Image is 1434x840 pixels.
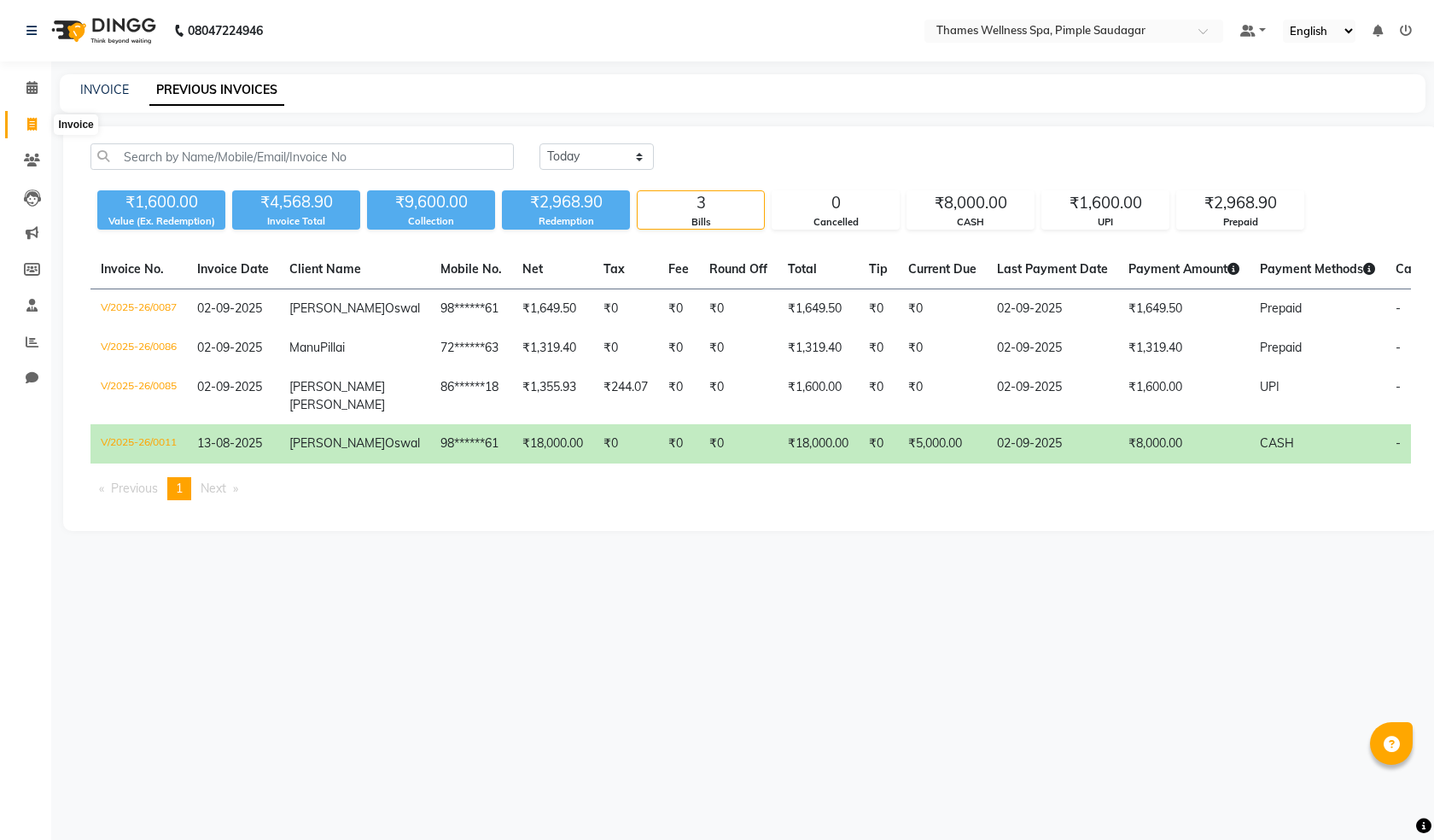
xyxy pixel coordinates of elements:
[658,329,699,368] td: ₹0
[90,368,187,424] td: V/2025-26/0085
[859,368,898,424] td: ₹0
[289,379,385,394] span: [PERSON_NAME]
[1118,329,1250,368] td: ₹1,319.40
[385,300,420,316] span: Oswal
[289,340,320,355] span: Manu
[699,368,778,424] td: ₹0
[90,329,187,368] td: V/2025-26/0086
[197,261,269,277] span: Invoice Date
[987,329,1118,368] td: 02-09-2025
[512,329,593,368] td: ₹1,319.40
[778,424,859,464] td: ₹18,000.00
[1260,379,1280,394] span: UPI
[1118,424,1250,464] td: ₹8,000.00
[197,379,262,394] span: 02-09-2025
[320,340,345,355] span: Pillai
[1118,289,1250,330] td: ₹1,649.50
[898,329,987,368] td: ₹0
[668,261,689,277] span: Fee
[90,424,187,464] td: V/2025-26/0011
[176,481,183,496] span: 1
[1396,379,1401,394] span: -
[90,477,1411,500] nav: Pagination
[699,329,778,368] td: ₹0
[44,7,160,55] img: logo
[522,261,543,277] span: Net
[289,300,385,316] span: [PERSON_NAME]
[367,190,495,214] div: ₹9,600.00
[111,481,158,496] span: Previous
[907,191,1034,215] div: ₹8,000.00
[1260,435,1294,451] span: CASH
[197,435,262,451] span: 13-08-2025
[699,424,778,464] td: ₹0
[201,481,226,496] span: Next
[638,191,764,215] div: 3
[772,215,899,230] div: Cancelled
[699,289,778,330] td: ₹0
[90,143,514,170] input: Search by Name/Mobile/Email/Invoice No
[197,340,262,355] span: 02-09-2025
[987,368,1118,424] td: 02-09-2025
[367,214,495,229] div: Collection
[512,424,593,464] td: ₹18,000.00
[502,214,630,229] div: Redemption
[658,289,699,330] td: ₹0
[1396,300,1401,316] span: -
[1118,368,1250,424] td: ₹1,600.00
[512,289,593,330] td: ₹1,649.50
[907,215,1034,230] div: CASH
[778,368,859,424] td: ₹1,600.00
[788,261,817,277] span: Total
[289,261,361,277] span: Client Name
[638,215,764,230] div: Bills
[778,289,859,330] td: ₹1,649.50
[232,214,360,229] div: Invoice Total
[1260,261,1375,277] span: Payment Methods
[593,329,658,368] td: ₹0
[859,289,898,330] td: ₹0
[859,424,898,464] td: ₹0
[1260,300,1302,316] span: Prepaid
[859,329,898,368] td: ₹0
[898,289,987,330] td: ₹0
[502,190,630,214] div: ₹2,968.90
[1177,215,1303,230] div: Prepaid
[658,368,699,424] td: ₹0
[593,289,658,330] td: ₹0
[97,190,225,214] div: ₹1,600.00
[593,424,658,464] td: ₹0
[709,261,767,277] span: Round Off
[289,397,385,412] span: [PERSON_NAME]
[987,289,1118,330] td: 02-09-2025
[54,114,97,135] div: Invoice
[1260,340,1302,355] span: Prepaid
[80,82,129,97] a: INVOICE
[101,261,164,277] span: Invoice No.
[232,190,360,214] div: ₹4,568.90
[1362,772,1417,823] iframe: chat widget
[997,261,1108,277] span: Last Payment Date
[385,435,420,451] span: Oswal
[778,329,859,368] td: ₹1,319.40
[197,300,262,316] span: 02-09-2025
[593,368,658,424] td: ₹244.07
[90,289,187,330] td: V/2025-26/0087
[772,191,899,215] div: 0
[97,214,225,229] div: Value (Ex. Redemption)
[908,261,976,277] span: Current Due
[898,424,987,464] td: ₹5,000.00
[987,424,1118,464] td: 02-09-2025
[1177,191,1303,215] div: ₹2,968.90
[869,261,888,277] span: Tip
[603,261,625,277] span: Tax
[898,368,987,424] td: ₹0
[1042,191,1169,215] div: ₹1,600.00
[658,424,699,464] td: ₹0
[1396,435,1401,451] span: -
[1396,340,1401,355] span: -
[440,261,502,277] span: Mobile No.
[149,75,284,106] a: PREVIOUS INVOICES
[512,368,593,424] td: ₹1,355.93
[1042,215,1169,230] div: UPI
